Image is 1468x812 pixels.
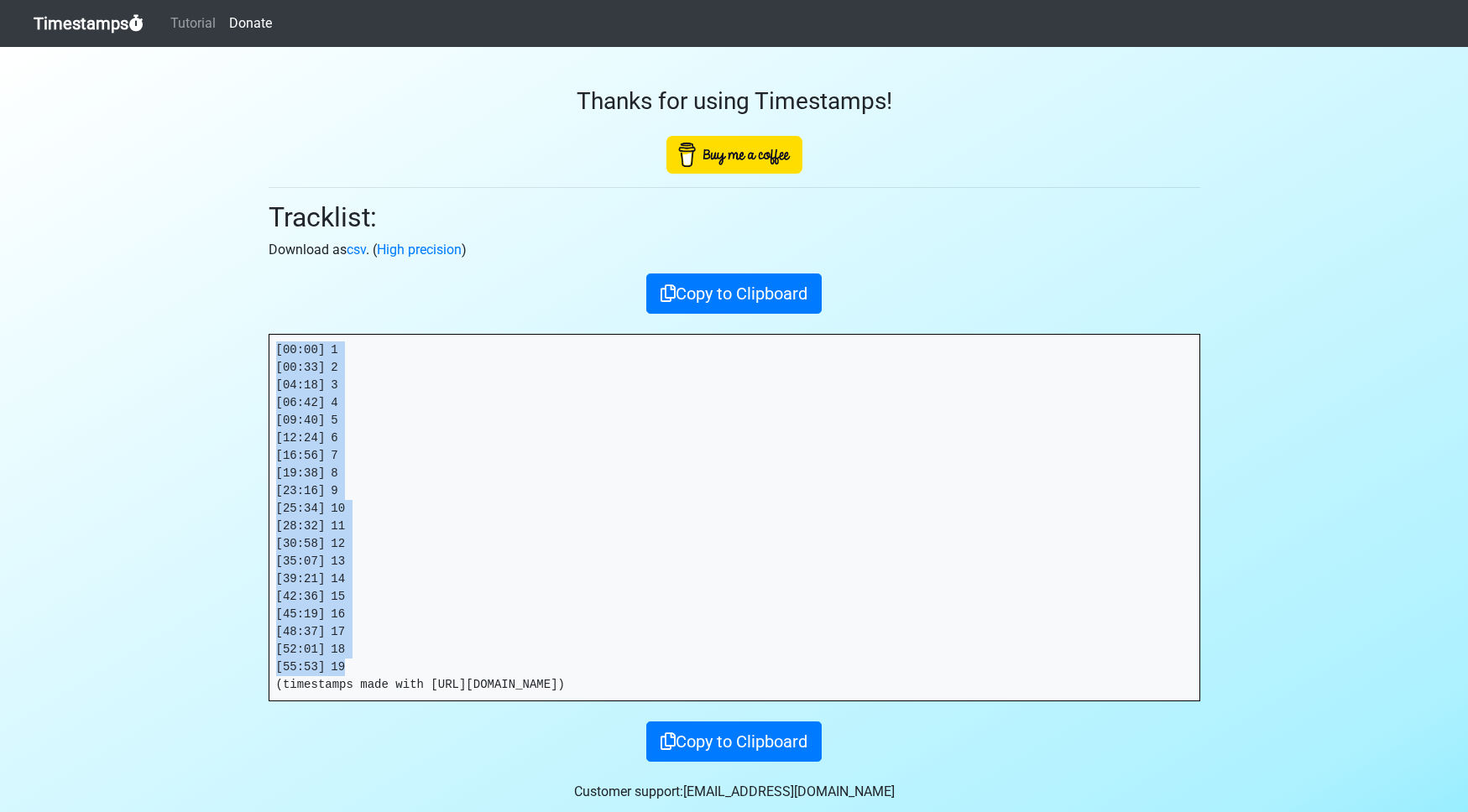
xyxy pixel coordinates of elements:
a: High precision [377,242,462,258]
h3: Thanks for using Timestamps! [269,87,1200,116]
a: Timestamps [34,7,144,40]
h2: Tracklist: [269,201,1200,233]
pre: [00:00] 1 [00:33] 2 [04:18] 3 [06:42] 4 [09:40] 5 [12:24] 6 [16:56] 7 [19:38] 8 [23:16] 9 [25:34]... [269,335,1199,700]
p: Download as . ( ) [269,240,1200,260]
a: Tutorial [164,7,222,40]
button: Copy to Clipboard [646,721,822,762]
a: csv [347,242,366,258]
a: Donate [222,7,279,40]
button: Copy to Clipboard [646,273,822,314]
img: Buy Me A Coffee [666,136,802,174]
